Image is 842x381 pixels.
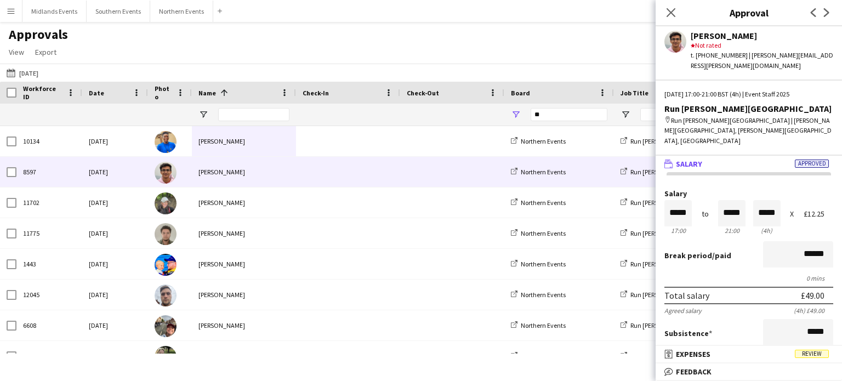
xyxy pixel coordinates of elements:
[511,352,566,360] a: Northern Events
[621,110,630,120] button: Open Filter Menu
[31,45,61,59] a: Export
[155,84,172,101] span: Photo
[656,156,842,172] mat-expansion-panel-header: SalaryApproved
[511,291,566,299] a: Northern Events
[82,341,148,371] div: [DATE]
[192,280,296,310] div: [PERSON_NAME]
[656,5,842,20] h3: Approval
[691,50,833,70] div: t. [PHONE_NUMBER] | [PERSON_NAME][EMAIL_ADDRESS][PERSON_NAME][DOMAIN_NAME]
[795,350,829,358] span: Review
[23,84,62,101] span: Workforce ID
[192,249,296,279] div: [PERSON_NAME]
[664,89,833,99] div: [DATE] 17:00-21:00 BST (4h) | Event Staff 2025
[664,116,833,146] div: Run [PERSON_NAME][GEOGRAPHIC_DATA] | [PERSON_NAME][GEOGRAPHIC_DATA], [PERSON_NAME][GEOGRAPHIC_DAT...
[218,108,289,121] input: Name Filter Input
[621,352,749,360] a: Run [PERSON_NAME][GEOGRAPHIC_DATA]
[155,254,177,276] img: Calum Knight
[511,198,566,207] a: Northern Events
[664,306,702,315] div: Agreed salary
[303,89,329,97] span: Check-In
[630,168,749,176] span: Run [PERSON_NAME][GEOGRAPHIC_DATA]
[16,126,82,156] div: 10134
[16,249,82,279] div: 1443
[621,321,749,329] a: Run [PERSON_NAME][GEOGRAPHIC_DATA]
[656,363,842,380] mat-expansion-panel-header: Feedback
[691,41,833,50] div: Not rated
[664,104,833,113] div: Run [PERSON_NAME][GEOGRAPHIC_DATA]
[155,131,177,153] img: Adewale Ganiyu
[664,251,731,260] label: /paid
[521,198,566,207] span: Northern Events
[521,229,566,237] span: Northern Events
[676,367,712,377] span: Feedback
[676,159,702,169] span: Salary
[82,157,148,187] div: [DATE]
[407,89,439,97] span: Check-Out
[795,160,829,168] span: Approved
[16,218,82,248] div: 11775
[718,226,746,235] div: 21:00
[621,291,749,299] a: Run [PERSON_NAME][GEOGRAPHIC_DATA]
[155,315,177,337] img: Charlotte Fletcher
[16,280,82,310] div: 12045
[640,108,717,121] input: Job Title Filter Input
[630,198,749,207] span: Run [PERSON_NAME][GEOGRAPHIC_DATA]
[521,137,566,145] span: Northern Events
[192,187,296,218] div: [PERSON_NAME]
[155,285,177,306] img: Charlie Craven
[521,321,566,329] span: Northern Events
[621,137,749,145] a: Run [PERSON_NAME][GEOGRAPHIC_DATA]
[664,290,709,301] div: Total salary
[801,290,824,301] div: £49.00
[521,352,566,360] span: Northern Events
[82,249,148,279] div: [DATE]
[16,187,82,218] div: 11702
[521,168,566,176] span: Northern Events
[664,274,833,282] div: 0 mins
[630,137,749,145] span: Run [PERSON_NAME][GEOGRAPHIC_DATA]
[664,251,712,260] span: Break period
[702,210,709,218] div: to
[511,260,566,268] a: Northern Events
[531,108,607,121] input: Board Filter Input
[656,346,842,362] mat-expansion-panel-header: ExpensesReview
[87,1,150,22] button: Southern Events
[630,229,749,237] span: Run [PERSON_NAME][GEOGRAPHIC_DATA]
[22,1,87,22] button: Midlands Events
[691,31,833,41] div: [PERSON_NAME]
[198,89,216,97] span: Name
[511,137,566,145] a: Northern Events
[511,110,521,120] button: Open Filter Menu
[621,168,749,176] a: Run [PERSON_NAME][GEOGRAPHIC_DATA]
[82,187,148,218] div: [DATE]
[192,218,296,248] div: [PERSON_NAME]
[82,218,148,248] div: [DATE]
[621,229,749,237] a: Run [PERSON_NAME][GEOGRAPHIC_DATA]
[630,321,749,329] span: Run [PERSON_NAME][GEOGRAPHIC_DATA]
[192,157,296,187] div: [PERSON_NAME]
[155,192,177,214] img: Aimee Mason
[630,352,749,360] span: Run [PERSON_NAME][GEOGRAPHIC_DATA]
[621,260,749,268] a: Run [PERSON_NAME][GEOGRAPHIC_DATA]
[82,280,148,310] div: [DATE]
[794,306,833,315] div: (4h) £49.00
[621,198,749,207] a: Run [PERSON_NAME][GEOGRAPHIC_DATA]
[4,45,29,59] a: View
[192,310,296,340] div: [PERSON_NAME]
[664,190,833,198] label: Salary
[155,223,177,245] img: Anthony Bell
[630,291,749,299] span: Run [PERSON_NAME][GEOGRAPHIC_DATA]
[664,328,712,338] label: Subsistence
[82,126,148,156] div: [DATE]
[630,260,749,268] span: Run [PERSON_NAME][GEOGRAPHIC_DATA]
[804,210,833,218] div: £12.25
[4,66,41,79] button: [DATE]
[150,1,213,22] button: Northern Events
[89,89,104,97] span: Date
[521,291,566,299] span: Northern Events
[192,341,296,371] div: [PERSON_NAME]
[155,162,177,184] img: Aditya Nigam
[16,157,82,187] div: 8597
[676,349,710,359] span: Expenses
[9,47,24,57] span: View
